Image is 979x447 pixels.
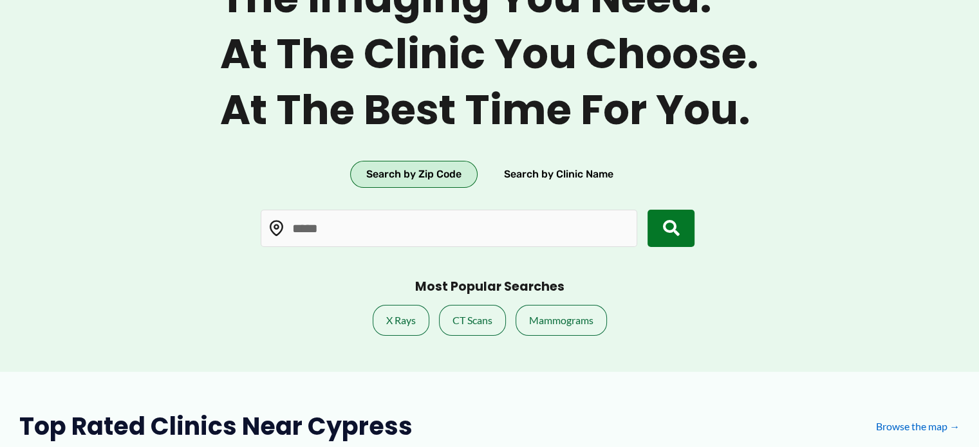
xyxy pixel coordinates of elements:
[415,279,564,295] h3: Most Popular Searches
[876,417,960,436] a: Browse the map →
[488,161,629,188] button: Search by Clinic Name
[373,305,429,336] a: X Rays
[268,220,285,237] img: Location pin
[516,305,607,336] a: Mammograms
[19,410,413,442] h2: Top Rated Clinics Near Cypress
[220,86,759,135] span: At the best time for you.
[220,30,759,79] span: At the clinic you choose.
[350,161,478,188] button: Search by Zip Code
[439,305,506,336] a: CT Scans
